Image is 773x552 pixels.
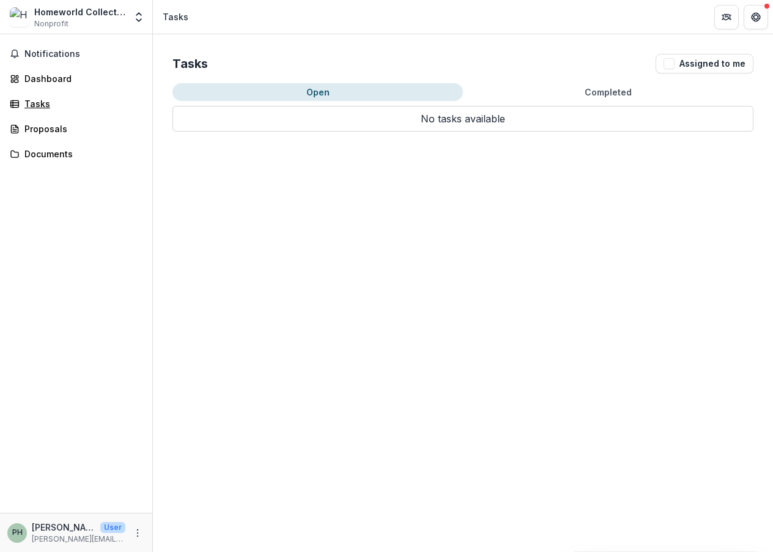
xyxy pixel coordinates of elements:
[5,69,147,89] a: Dashboard
[714,5,739,29] button: Partners
[158,8,193,26] nav: breadcrumb
[12,529,23,537] div: Paul Himmelstein
[24,72,138,85] div: Dashboard
[24,147,138,160] div: Documents
[130,5,147,29] button: Open entity switcher
[100,522,125,533] p: User
[5,44,147,64] button: Notifications
[32,534,125,545] p: [PERSON_NAME][EMAIL_ADDRESS][PERSON_NAME][DOMAIN_NAME]
[24,97,138,110] div: Tasks
[5,94,147,114] a: Tasks
[24,49,142,59] span: Notifications
[463,83,753,101] button: Completed
[5,119,147,139] a: Proposals
[172,83,463,101] button: Open
[130,526,145,540] button: More
[744,5,768,29] button: Get Help
[24,122,138,135] div: Proposals
[172,56,208,71] h2: Tasks
[10,7,29,27] img: Homeworld Collective
[163,10,188,23] div: Tasks
[32,521,95,534] p: [PERSON_NAME]
[5,144,147,164] a: Documents
[34,18,68,29] span: Nonprofit
[172,106,753,132] p: No tasks available
[656,54,753,73] button: Assigned to me
[34,6,125,18] div: Homeworld Collective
